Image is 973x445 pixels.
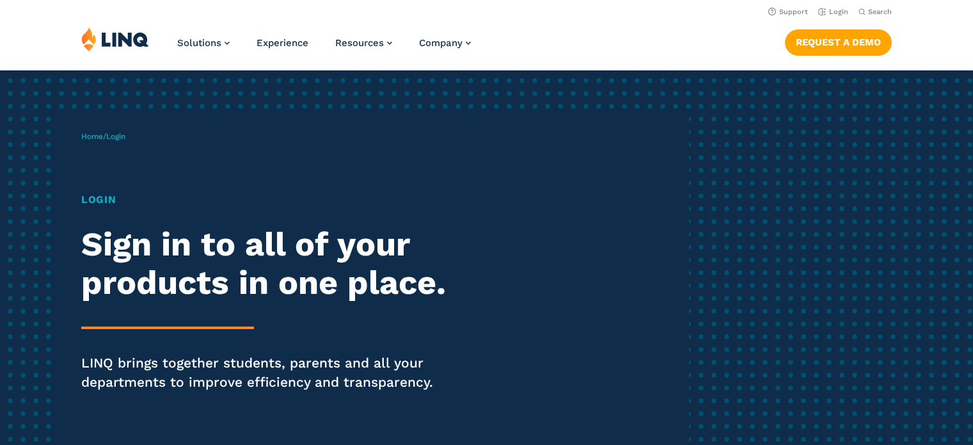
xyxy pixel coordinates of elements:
span: Search [868,8,892,16]
a: Home [81,132,103,141]
button: Open Search Bar [858,7,892,17]
a: Company [419,37,471,49]
h2: Sign in to all of your products in one place. [81,225,456,302]
a: Resources [335,37,392,49]
a: Experience [257,37,308,49]
span: Resources [335,37,384,49]
span: Company [419,37,463,49]
a: Solutions [177,37,230,49]
img: LINQ | K‑12 Software [81,27,149,51]
span: / [81,132,125,141]
nav: Primary Navigation [177,27,471,69]
a: Login [818,8,848,16]
p: LINQ brings together students, parents and all your departments to improve efficiency and transpa... [81,353,456,392]
nav: Button Navigation [785,27,892,55]
h1: Login [81,192,456,207]
a: Support [768,8,808,16]
a: Request a Demo [785,29,892,55]
span: Login [106,132,125,141]
span: Solutions [177,37,221,49]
